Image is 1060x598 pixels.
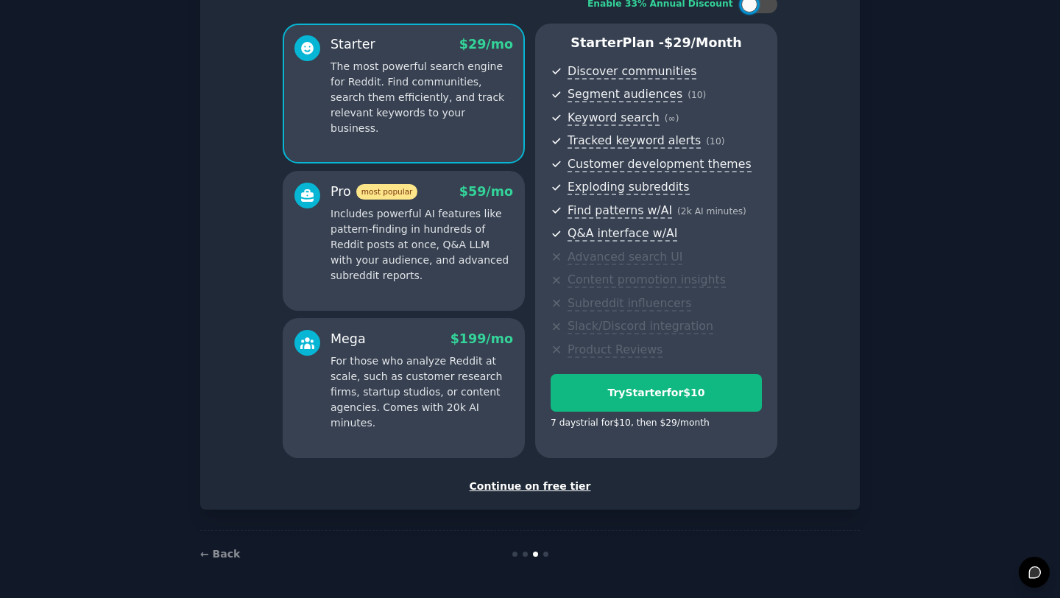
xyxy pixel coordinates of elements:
[568,203,672,219] span: Find patterns w/AI
[568,250,682,265] span: Advanced search UI
[706,136,724,147] span: ( 10 )
[568,342,662,358] span: Product Reviews
[665,113,679,124] span: ( ∞ )
[568,133,701,149] span: Tracked keyword alerts
[568,319,713,334] span: Slack/Discord integration
[677,206,746,217] span: ( 2k AI minutes )
[551,374,762,412] button: TryStarterfor$10
[551,34,762,52] p: Starter Plan -
[331,206,513,284] p: Includes powerful AI features like pattern-finding in hundreds of Reddit posts at once, Q&A LLM w...
[568,296,691,312] span: Subreddit influencers
[200,548,240,560] a: ← Back
[331,353,513,431] p: For those who analyze Reddit at scale, such as customer research firms, startup studios, or conte...
[568,87,682,102] span: Segment audiences
[331,35,375,54] div: Starter
[568,157,752,172] span: Customer development themes
[216,479,844,494] div: Continue on free tier
[331,59,513,136] p: The most powerful search engine for Reddit. Find communities, search them efficiently, and track ...
[331,183,417,201] div: Pro
[551,417,710,430] div: 7 days trial for $10 , then $ 29 /month
[688,90,706,100] span: ( 10 )
[568,226,677,242] span: Q&A interface w/AI
[664,35,742,50] span: $ 29 /month
[551,385,761,401] div: Try Starter for $10
[356,184,418,200] span: most popular
[459,184,513,199] span: $ 59 /mo
[331,330,366,348] div: Mega
[568,272,726,288] span: Content promotion insights
[568,110,660,126] span: Keyword search
[451,331,513,346] span: $ 199 /mo
[459,37,513,52] span: $ 29 /mo
[568,180,689,195] span: Exploding subreddits
[568,64,696,80] span: Discover communities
